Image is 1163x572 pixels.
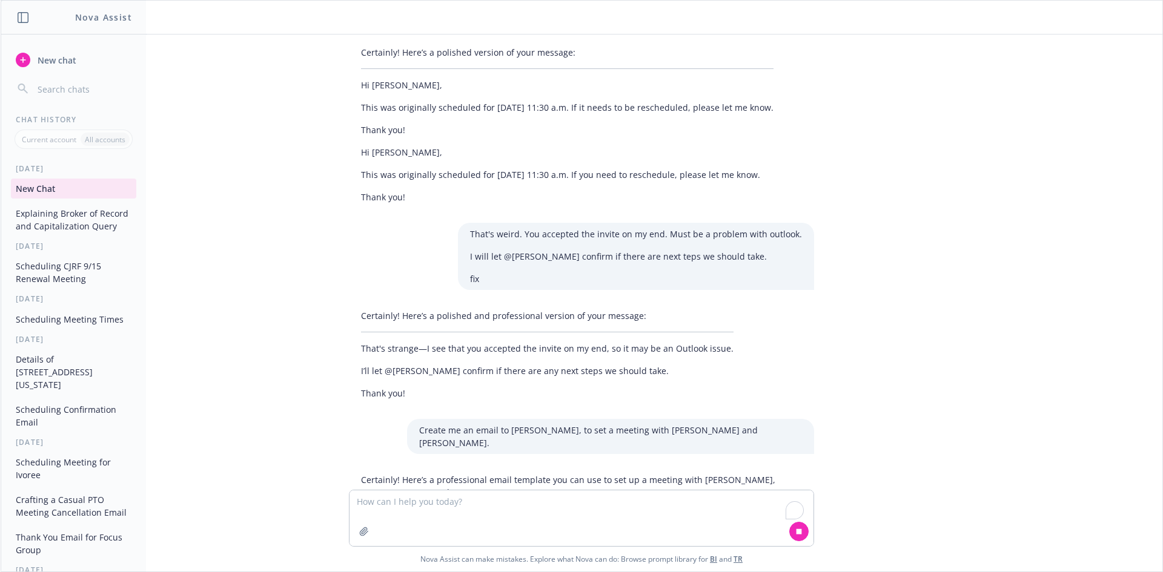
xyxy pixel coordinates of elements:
p: fix [470,272,802,285]
button: New Chat [11,179,136,199]
button: Scheduling CJRF 9/15 Renewal Meeting [11,256,136,289]
p: Thank you! [361,123,774,136]
a: BI [710,554,717,564]
p: Thank you! [361,387,734,399]
input: Search chats [35,81,131,97]
div: [DATE] [1,163,146,174]
button: Details of [STREET_ADDRESS][US_STATE] [11,349,136,395]
p: Certainly! Here’s a polished version of your message: [361,46,774,59]
button: Scheduling Confirmation Email [11,399,136,432]
h1: Nova Assist [75,11,132,24]
span: Nova Assist can make mistakes. Explore what Nova can do: Browse prompt library for and [5,547,1158,571]
p: That's weird. You accepted the invite on my end. Must be a problem with outlook. [470,228,802,240]
p: Certainly! Here’s a professional email template you can use to set up a meeting with [PERSON_NAME... [361,473,802,499]
a: TR [734,554,743,564]
p: Certainly! Here’s a polished and professional version of your message: [361,309,734,322]
p: Create me an email to [PERSON_NAME], to set a meeting with [PERSON_NAME] and [PERSON_NAME]. [419,424,802,449]
span: New chat [35,54,76,67]
button: New chat [11,49,136,71]
div: [DATE] [1,437,146,447]
button: Explaining Broker of Record and Capitalization Query [11,203,136,236]
textarea: To enrich screen reader interactions, please activate Accessibility in Grammarly extension settings [350,490,813,546]
p: I will let @[PERSON_NAME] confirm if there are next teps we should take. [470,250,802,263]
p: Hi [PERSON_NAME], [361,79,774,91]
p: Hi [PERSON_NAME], [361,146,760,159]
button: Crafting a Casual PTO Meeting Cancellation Email [11,490,136,522]
p: That's strange—I see that you accepted the invite on my end, so it may be an Outlook issue. [361,342,734,355]
p: I’ll let @[PERSON_NAME] confirm if there are any next steps we should take. [361,364,734,377]
button: Scheduling Meeting for Ivoree [11,452,136,485]
div: [DATE] [1,334,146,344]
p: Thank you! [361,191,760,203]
p: This was originally scheduled for [DATE] 11:30 a.m. If it needs to be rescheduled, please let me ... [361,101,774,114]
button: Thank You Email for Focus Group [11,527,136,560]
p: This was originally scheduled for [DATE] 11:30 a.m. If you need to reschedule, please let me know. [361,168,760,181]
p: All accounts [85,134,125,145]
button: Scheduling Meeting Times [11,309,136,329]
div: [DATE] [1,241,146,251]
p: Current account [22,134,76,145]
div: [DATE] [1,294,146,304]
div: Chat History [1,114,146,125]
